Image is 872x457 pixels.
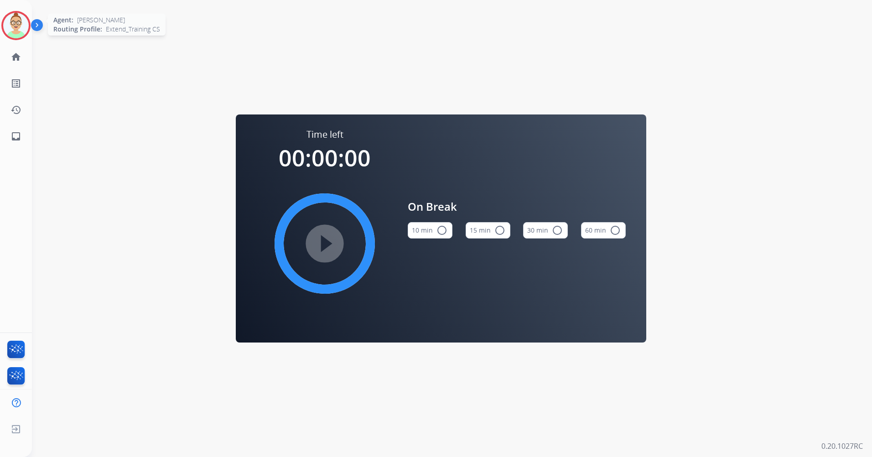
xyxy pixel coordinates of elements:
[77,16,125,25] span: [PERSON_NAME]
[10,104,21,115] mat-icon: history
[821,441,863,452] p: 0.20.1027RC
[523,222,568,239] button: 30 min
[494,225,505,236] mat-icon: radio_button_unchecked
[306,128,343,141] span: Time left
[10,131,21,142] mat-icon: inbox
[408,198,626,215] span: On Break
[10,78,21,89] mat-icon: list_alt
[279,142,371,173] span: 00:00:00
[3,13,29,38] img: avatar
[53,25,102,34] span: Routing Profile:
[408,222,452,239] button: 10 min
[53,16,73,25] span: Agent:
[106,25,160,34] span: Extend_Training CS
[466,222,510,239] button: 15 min
[610,225,621,236] mat-icon: radio_button_unchecked
[436,225,447,236] mat-icon: radio_button_unchecked
[581,222,626,239] button: 60 min
[10,52,21,62] mat-icon: home
[552,225,563,236] mat-icon: radio_button_unchecked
